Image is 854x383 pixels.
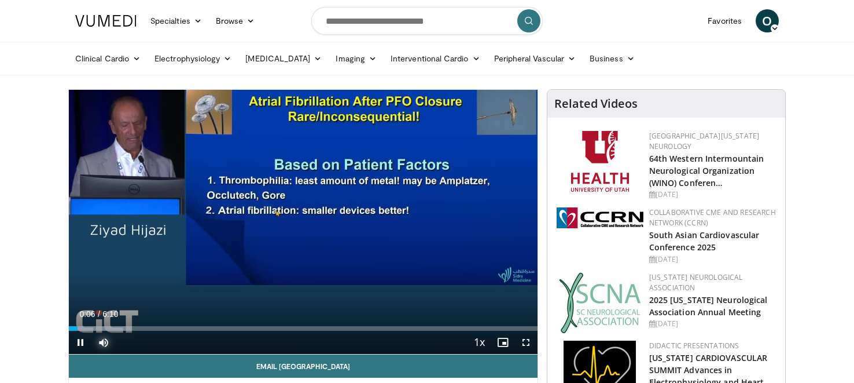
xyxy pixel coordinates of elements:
[756,9,779,32] a: O
[554,97,638,111] h4: Related Videos
[92,331,115,354] button: Mute
[649,229,760,253] a: South Asian Cardiovascular Conference 2025
[311,7,543,35] input: Search topics, interventions
[238,47,329,70] a: [MEDICAL_DATA]
[487,47,583,70] a: Peripheral Vascular
[583,47,642,70] a: Business
[649,294,768,318] a: 2025 [US_STATE] Neurological Association Annual Meeting
[701,9,749,32] a: Favorites
[491,331,514,354] button: Enable picture-in-picture mode
[69,90,538,355] video-js: Video Player
[69,355,538,378] a: Email [GEOGRAPHIC_DATA]
[209,9,262,32] a: Browse
[514,331,538,354] button: Fullscreen
[68,47,148,70] a: Clinical Cardio
[69,331,92,354] button: Pause
[79,309,95,319] span: 0:06
[143,9,209,32] a: Specialties
[102,309,118,319] span: 6:10
[384,47,487,70] a: Interventional Cardio
[75,15,137,27] img: VuMedi Logo
[98,309,100,319] span: /
[557,207,643,228] img: a04ee3ba-8487-4636-b0fb-5e8d268f3737.png.150x105_q85_autocrop_double_scale_upscale_version-0.2.png
[649,254,776,265] div: [DATE]
[559,272,641,333] img: b123db18-9392-45ae-ad1d-42c3758a27aa.jpg.150x105_q85_autocrop_double_scale_upscale_version-0.2.jpg
[649,207,776,228] a: Collaborative CME and Research Network (CCRN)
[649,341,776,351] div: Didactic Presentations
[649,189,776,200] div: [DATE]
[468,331,491,354] button: Playback Rate
[69,326,538,331] div: Progress Bar
[571,131,629,192] img: f6362829-b0a3-407d-a044-59546adfd345.png.150x105_q85_autocrop_double_scale_upscale_version-0.2.png
[148,47,238,70] a: Electrophysiology
[649,131,760,151] a: [GEOGRAPHIC_DATA][US_STATE] Neurology
[649,272,743,293] a: [US_STATE] Neurological Association
[329,47,384,70] a: Imaging
[649,319,776,329] div: [DATE]
[649,153,764,188] a: 64th Western Intermountain Neurological Organization (WINO) Conferen…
